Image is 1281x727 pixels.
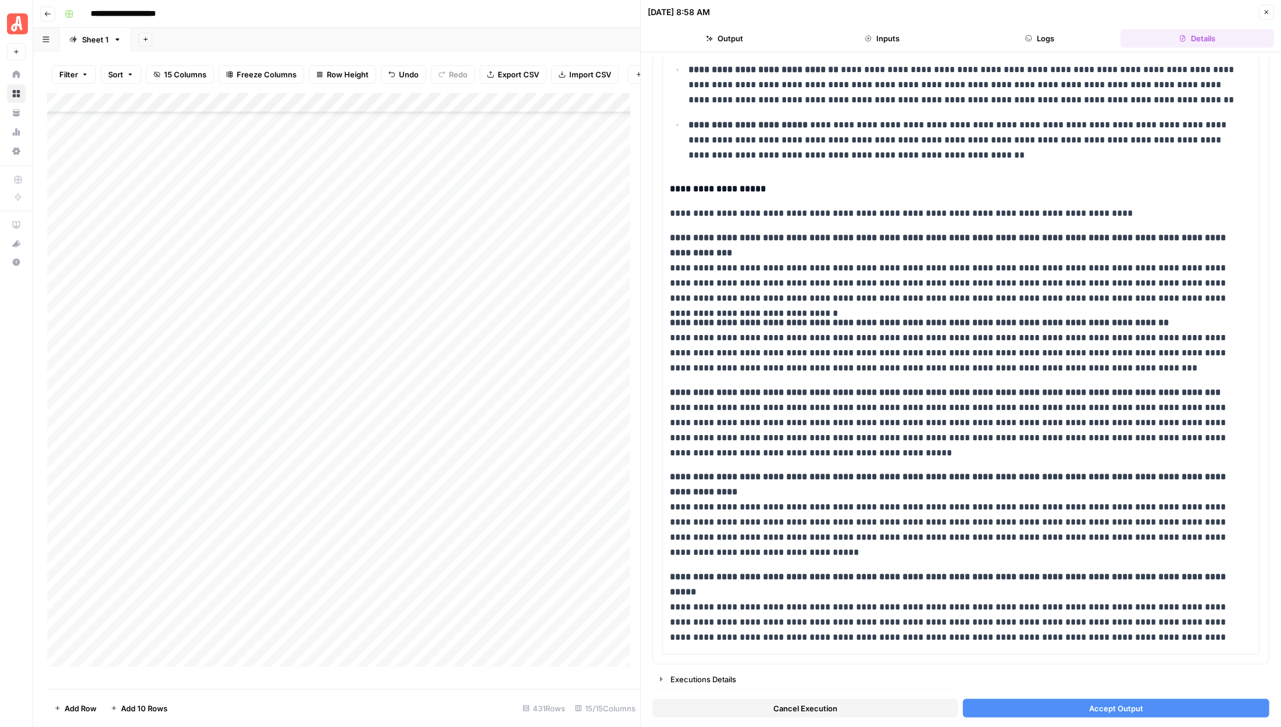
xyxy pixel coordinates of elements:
button: Sort [101,65,141,84]
a: AirOps Academy [7,216,26,234]
button: Undo [381,65,426,84]
img: Angi Logo [7,13,28,34]
span: Freeze Columns [237,69,297,80]
button: Cancel Execution [653,699,959,718]
span: Row Height [327,69,369,80]
button: Accept Output [964,699,1269,718]
a: Settings [7,142,26,161]
button: Import CSV [551,65,619,84]
a: Browse [7,84,26,103]
button: What's new? [7,234,26,253]
div: Executions Details [671,673,1262,685]
span: Cancel Execution [774,703,838,714]
span: Redo [449,69,468,80]
button: Filter [52,65,96,84]
div: Sheet 1 [82,34,109,45]
a: Your Data [7,104,26,122]
button: Help + Support [7,253,26,272]
div: [DATE] 8:58 AM [648,6,711,18]
button: Workspace: Angi [7,9,26,38]
span: Accept Output [1089,703,1143,714]
a: Usage [7,123,26,141]
button: Details [1121,29,1274,48]
span: Import CSV [569,69,611,80]
button: Row Height [309,65,376,84]
button: Export CSV [480,65,547,84]
span: Add Row [65,703,97,714]
div: 431 Rows [518,699,570,718]
span: Sort [108,69,123,80]
button: Output [648,29,801,48]
button: Add Row [47,699,104,718]
span: Add 10 Rows [121,703,167,714]
button: Redo [431,65,475,84]
button: Add 10 Rows [104,699,174,718]
div: 15/15 Columns [570,699,641,718]
button: Executions Details [654,670,1269,689]
span: Undo [399,69,419,80]
button: 15 Columns [146,65,214,84]
a: Home [7,65,26,84]
div: What's new? [8,235,25,252]
span: Filter [59,69,78,80]
button: Inputs [806,29,959,48]
span: Export CSV [498,69,539,80]
a: Sheet 1 [59,28,131,51]
button: Logs [964,29,1116,48]
span: 15 Columns [164,69,206,80]
button: Freeze Columns [219,65,304,84]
